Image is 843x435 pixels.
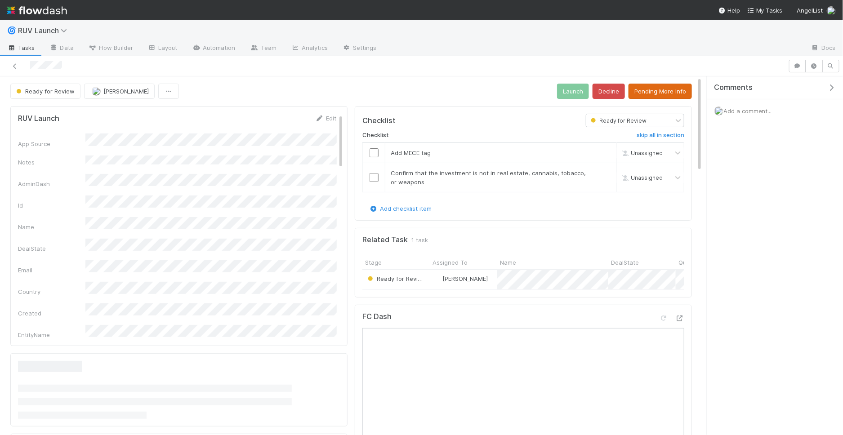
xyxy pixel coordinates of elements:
[14,88,75,95] span: Ready for Review
[185,41,243,56] a: Automation
[103,88,149,95] span: [PERSON_NAME]
[747,6,783,15] a: My Tasks
[723,107,772,115] span: Add a comment...
[366,274,425,283] div: Ready for Review
[433,258,468,267] span: Assigned To
[637,132,684,139] h6: skip all in section
[557,84,589,99] button: Launch
[7,3,67,18] img: logo-inverted-e16ddd16eac7371096b0.svg
[18,222,85,231] div: Name
[42,41,81,56] a: Data
[92,87,101,96] img: avatar_15e6a745-65a2-4f19-9667-febcb12e2fc8.png
[593,84,625,99] button: Decline
[88,43,133,52] span: Flow Builder
[335,41,384,56] a: Settings
[140,41,185,56] a: Layout
[362,235,408,244] h5: Related Task
[827,6,836,15] img: avatar_2de93f86-b6c7-4495-bfe2-fb093354a53c.png
[391,169,586,186] span: Confirm that the investment is not in real estate, cannabis, tobacco, or weapons
[442,275,488,282] span: [PERSON_NAME]
[434,275,441,282] img: avatar_15e6a745-65a2-4f19-9667-febcb12e2fc8.png
[500,258,516,267] span: Name
[18,330,85,339] div: EntityName
[18,26,72,35] span: RUV Launch
[611,258,639,267] span: DealState
[362,312,392,321] h5: FC Dash
[365,258,382,267] span: Stage
[243,41,284,56] a: Team
[18,201,85,210] div: Id
[714,83,753,92] span: Comments
[718,6,740,15] div: Help
[18,179,85,188] div: AdminDash
[366,275,426,282] span: Ready for Review
[18,244,85,253] div: DealState
[18,139,85,148] div: App Source
[804,41,843,56] a: Docs
[391,149,431,156] span: Add MECE tag
[714,107,723,115] img: avatar_2de93f86-b6c7-4495-bfe2-fb093354a53c.png
[620,174,663,181] span: Unassigned
[747,7,783,14] span: My Tasks
[620,150,663,156] span: Unassigned
[18,309,85,318] div: Created
[10,84,80,99] button: Ready for Review
[362,132,389,139] h6: Checklist
[369,205,432,212] a: Add checklist item
[81,41,140,56] a: Flow Builder
[411,235,428,244] span: 1 task
[84,84,155,99] button: [PERSON_NAME]
[18,158,85,167] div: Notes
[629,84,692,99] button: Pending More Info
[18,287,85,296] div: Country
[362,116,396,125] h5: Checklist
[284,41,335,56] a: Analytics
[678,258,723,267] span: Quant Fund Tag
[7,43,35,52] span: Tasks
[315,115,336,122] a: Edit
[637,132,684,142] a: skip all in section
[18,266,85,275] div: Email
[7,27,16,34] span: 🌀
[589,117,647,124] span: Ready for Review
[433,274,488,283] div: [PERSON_NAME]
[18,114,59,123] h5: RUV Launch
[797,7,823,14] span: AngelList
